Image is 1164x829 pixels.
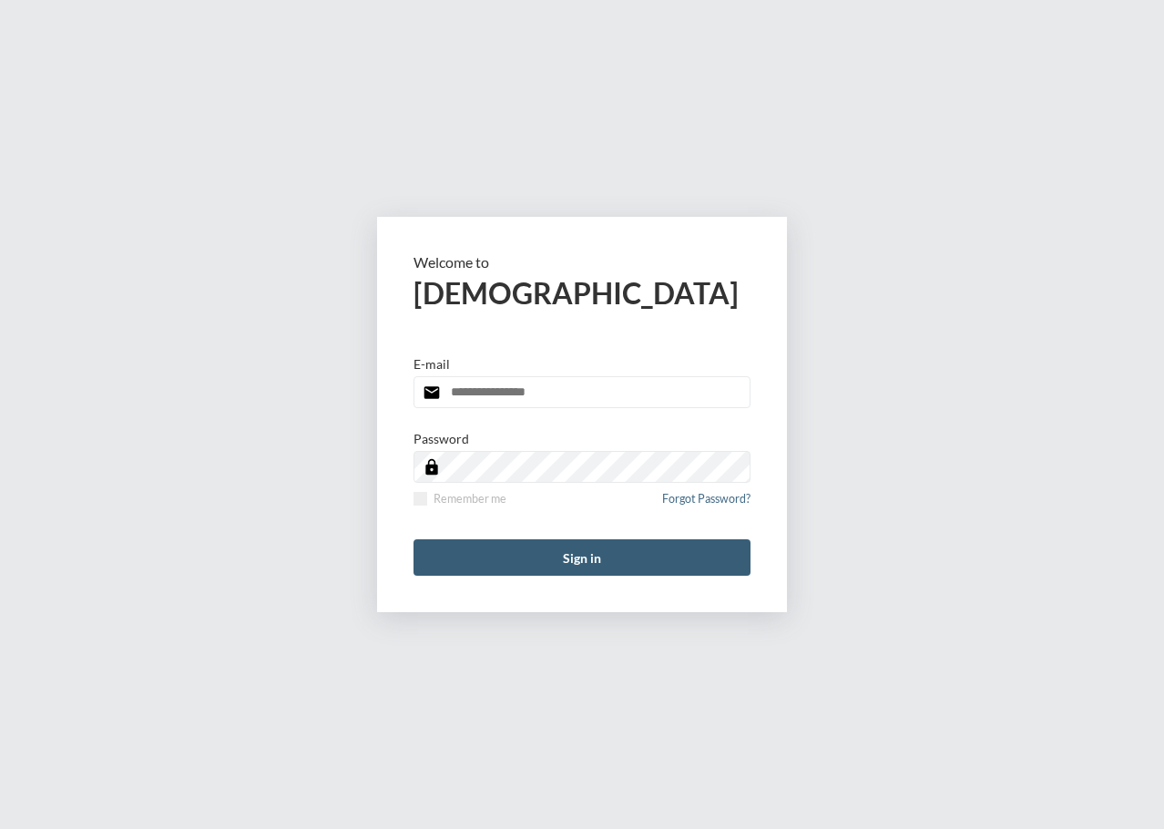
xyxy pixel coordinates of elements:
[414,275,750,311] h2: [DEMOGRAPHIC_DATA]
[414,253,750,271] p: Welcome to
[414,431,469,446] p: Password
[662,492,750,517] a: Forgot Password?
[414,492,506,506] label: Remember me
[414,356,450,372] p: E-mail
[414,539,750,576] button: Sign in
